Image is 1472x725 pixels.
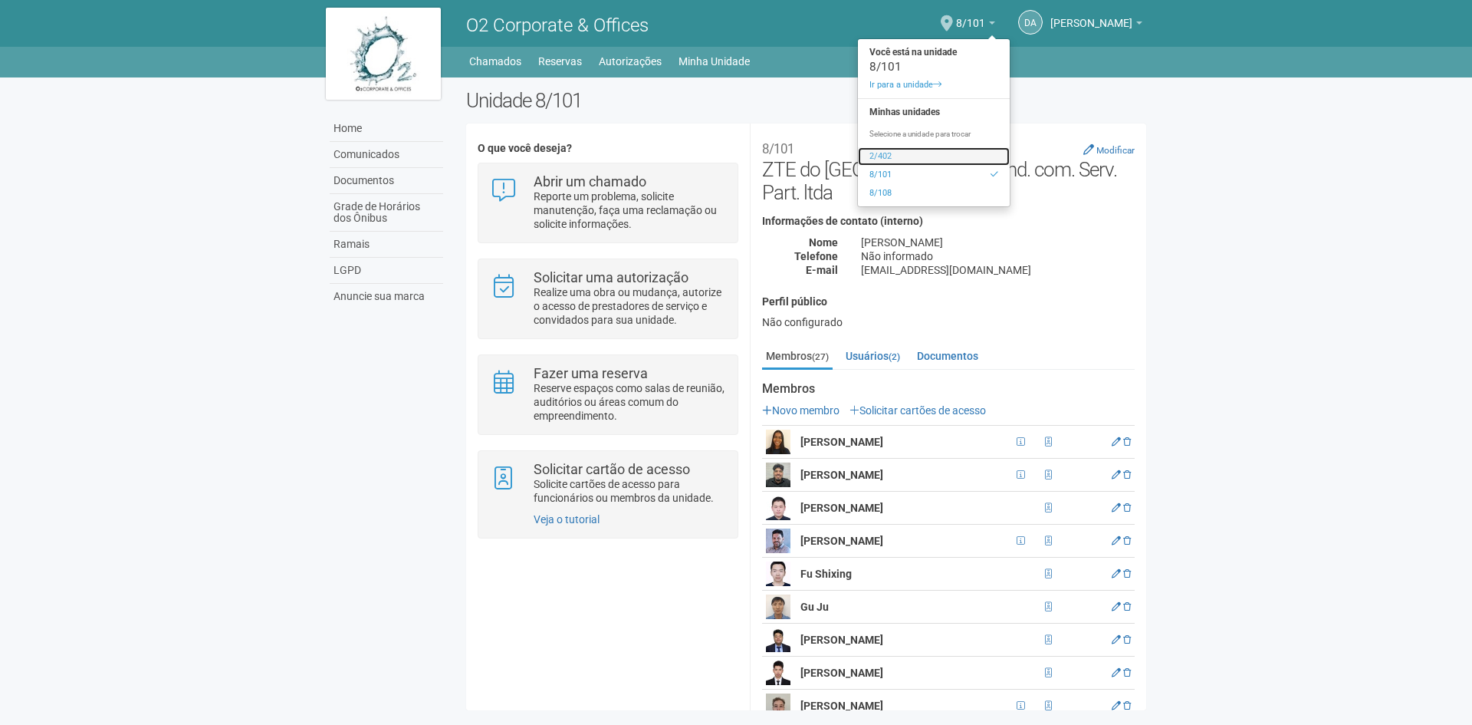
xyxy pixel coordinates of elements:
[1083,143,1135,156] a: Modificar
[1112,437,1121,447] a: Editar membro
[889,351,900,362] small: (2)
[330,258,443,284] a: LGPD
[330,116,443,142] a: Home
[330,232,443,258] a: Ramais
[1050,2,1132,29] span: Daniel Andres Soto Lozada
[1123,568,1131,579] a: Excluir membro
[956,19,995,31] a: 8/101
[858,147,1010,166] a: 2/402
[1112,568,1121,579] a: Editar membro
[800,436,883,448] strong: [PERSON_NAME]
[766,430,790,454] img: user.png
[762,216,1135,227] h4: Informações de contato (interno)
[766,463,790,487] img: user.png
[766,628,790,652] img: user.png
[1123,503,1131,513] a: Excluir membro
[858,43,1010,61] strong: Você está na unidade
[806,264,838,276] strong: E-mail
[534,461,690,477] strong: Solicitar cartão de acesso
[534,173,646,189] strong: Abrir um chamado
[913,344,982,367] a: Documentos
[330,168,443,194] a: Documentos
[858,103,1010,121] strong: Minhas unidades
[1112,503,1121,513] a: Editar membro
[478,143,738,154] h4: O que você deseja?
[1123,700,1131,711] a: Excluir membro
[809,236,838,249] strong: Nome
[538,51,582,72] a: Reservas
[490,175,725,231] a: Abrir um chamado Reporte um problema, solicite manutenção, faça uma reclamação ou solicite inform...
[766,562,790,586] img: user.png
[766,661,790,685] img: user.png
[490,463,725,505] a: Solicitar cartão de acesso Solicite cartões de acesso para funcionários ou membros da unidade.
[858,184,1010,203] a: 8/108
[762,382,1135,396] strong: Membros
[812,351,829,362] small: (27)
[534,477,726,505] p: Solicite cartões de acesso para funcionários ou membros da unidade.
[849,236,1146,249] div: [PERSON_NAME]
[466,15,649,36] span: O2 Corporate & Offices
[330,284,443,309] a: Anuncie sua marca
[762,315,1135,329] div: Não configurado
[534,365,648,381] strong: Fazer uma reserva
[766,496,790,520] img: user.png
[849,263,1146,277] div: [EMAIL_ADDRESS][DOMAIN_NAME]
[534,269,688,285] strong: Solicitar uma autorização
[599,51,662,72] a: Autorizações
[858,166,1010,184] a: 8/101
[1050,19,1142,31] a: [PERSON_NAME]
[1112,536,1121,546] a: Editar membro
[956,2,985,29] span: 8/101
[1112,667,1121,678] a: Editar membro
[534,513,600,526] a: Veja o tutorial
[762,296,1135,308] h4: Perfil público
[800,667,883,679] strong: [PERSON_NAME]
[800,502,883,514] strong: [PERSON_NAME]
[469,51,521,72] a: Chamados
[490,271,725,327] a: Solicitar uma autorização Realize uma obra ou mudança, autorize o acesso de prestadores de serviç...
[800,634,883,646] strong: [PERSON_NAME]
[1123,437,1131,447] a: Excluir membro
[762,404,839,417] a: Novo membro
[534,285,726,327] p: Realize uma obra ou mudança, autorize o acesso de prestadores de serviço e convidados para sua un...
[849,404,986,417] a: Solicitar cartões de acesso
[534,189,726,231] p: Reporte um problema, solicite manutenção, faça uma reclamação ou solicite informações.
[330,194,443,232] a: Grade de Horários dos Ônibus
[1123,536,1131,546] a: Excluir membro
[1123,601,1131,612] a: Excluir membro
[766,529,790,553] img: user.png
[326,8,441,100] img: logo.jpg
[1018,10,1043,35] a: DA
[800,601,829,613] strong: Gu Ju
[858,76,1010,94] a: Ir para a unidade
[1096,145,1135,156] small: Modificar
[330,142,443,168] a: Comunicados
[1123,667,1131,678] a: Excluir membro
[842,344,904,367] a: Usuários(2)
[849,249,1146,263] div: Não informado
[1112,634,1121,645] a: Editar membro
[800,568,852,580] strong: Fu Shixing
[858,61,1010,72] div: 8/101
[800,535,883,547] strong: [PERSON_NAME]
[766,595,790,619] img: user.png
[858,129,1010,140] p: Selecione a unidade para trocar
[466,89,1146,112] h2: Unidade 8/101
[762,344,833,370] a: Membros(27)
[1112,700,1121,711] a: Editar membro
[1123,634,1131,645] a: Excluir membro
[1112,470,1121,480] a: Editar membro
[766,694,790,718] img: user.png
[800,469,883,481] strong: [PERSON_NAME]
[762,141,794,157] small: 8/101
[534,381,726,423] p: Reserve espaços como salas de reunião, auditórios ou áreas comum do empreendimento.
[1112,601,1121,612] a: Editar membro
[490,367,725,423] a: Fazer uma reserva Reserve espaços como salas de reunião, auditórios ou áreas comum do empreendime...
[762,135,1135,204] h2: ZTE do [GEOGRAPHIC_DATA] ind. com. Serv. Part. ltda
[794,250,838,262] strong: Telefone
[800,700,883,712] strong: [PERSON_NAME]
[678,51,750,72] a: Minha Unidade
[1123,470,1131,480] a: Excluir membro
